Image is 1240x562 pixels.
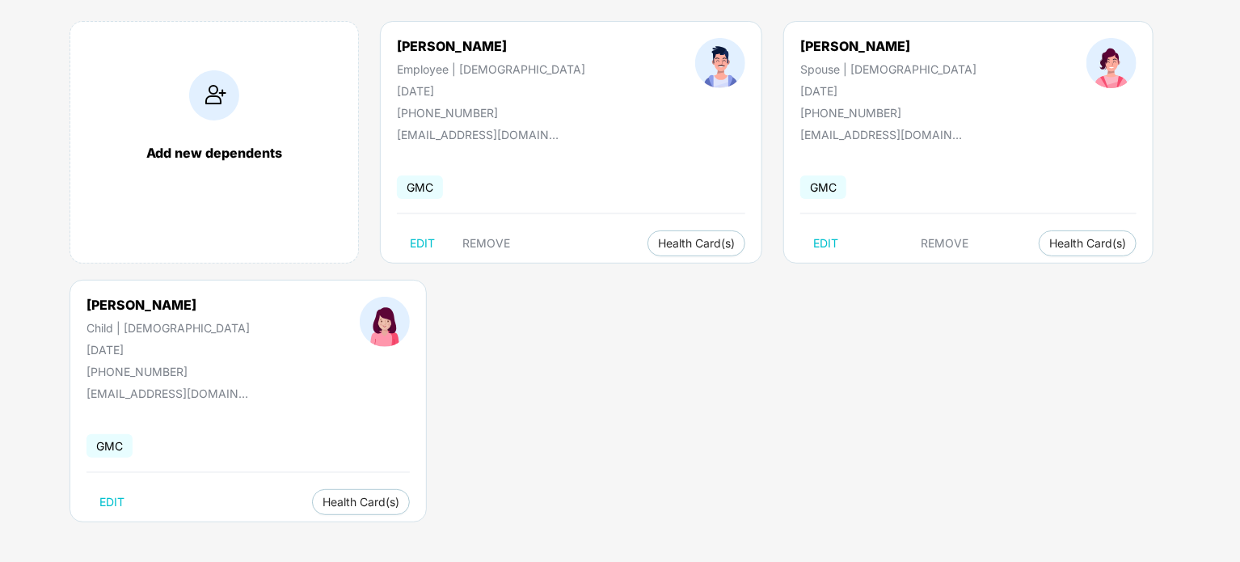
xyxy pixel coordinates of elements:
div: [DATE] [800,84,976,98]
div: Employee | [DEMOGRAPHIC_DATA] [397,62,585,76]
span: GMC [397,175,443,199]
span: Health Card(s) [323,498,399,506]
div: [PERSON_NAME] [800,38,976,54]
span: Health Card(s) [658,239,735,247]
div: Add new dependents [86,145,342,161]
div: [PHONE_NUMBER] [800,106,976,120]
img: profileImage [695,38,745,88]
button: Health Card(s) [1039,230,1137,256]
button: Health Card(s) [647,230,745,256]
span: GMC [800,175,846,199]
div: [EMAIL_ADDRESS][DOMAIN_NAME] [86,387,248,400]
div: [PHONE_NUMBER] [397,106,585,120]
img: addIcon [189,70,239,120]
button: REMOVE [449,230,523,256]
img: profileImage [1086,38,1137,88]
button: Health Card(s) [312,489,410,515]
button: EDIT [800,230,851,256]
span: REMOVE [922,237,969,250]
span: REMOVE [462,237,510,250]
div: Spouse | [DEMOGRAPHIC_DATA] [800,62,976,76]
div: [DATE] [86,343,250,357]
img: profileImage [360,297,410,347]
button: EDIT [397,230,448,256]
div: [PHONE_NUMBER] [86,365,250,378]
span: EDIT [410,237,435,250]
div: [DATE] [397,84,585,98]
div: [PERSON_NAME] [86,297,250,313]
span: Health Card(s) [1049,239,1126,247]
div: Child | [DEMOGRAPHIC_DATA] [86,321,250,335]
button: REMOVE [909,230,982,256]
span: EDIT [99,496,124,509]
div: [EMAIL_ADDRESS][DOMAIN_NAME] [397,128,559,142]
button: EDIT [86,489,137,515]
span: GMC [86,434,133,458]
div: [EMAIL_ADDRESS][DOMAIN_NAME] [800,128,962,142]
span: EDIT [813,237,838,250]
div: [PERSON_NAME] [397,38,585,54]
